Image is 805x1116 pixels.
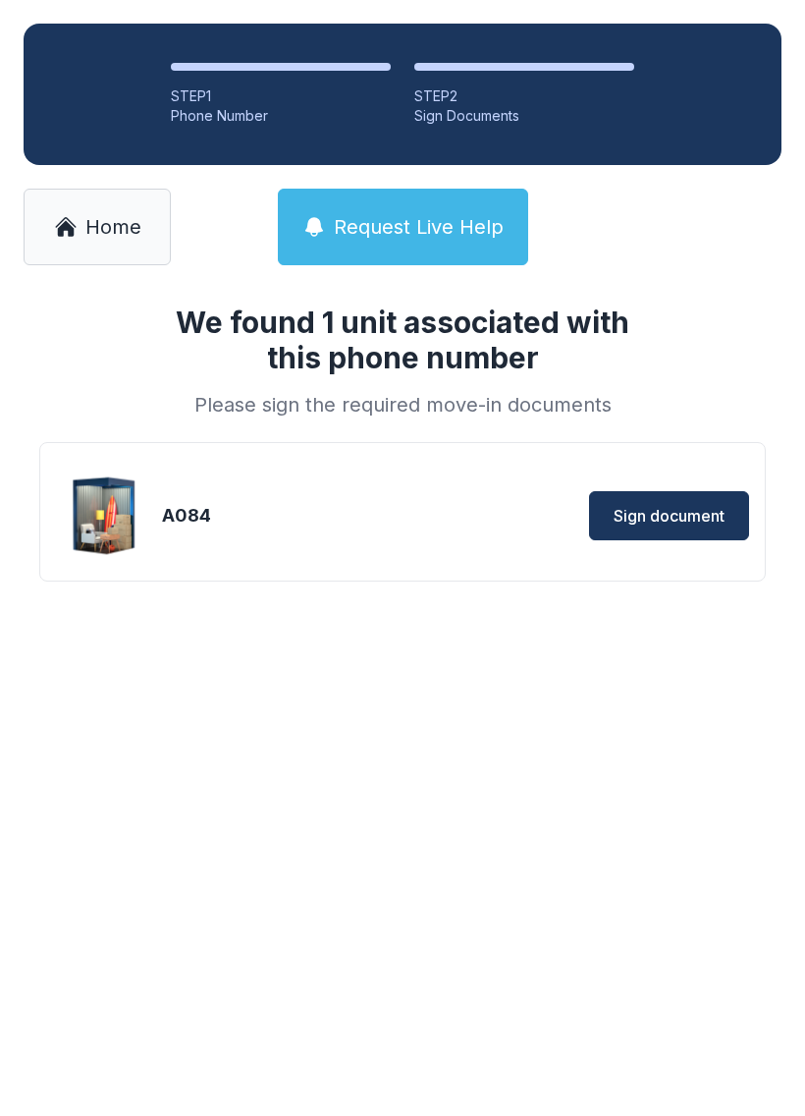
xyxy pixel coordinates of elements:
div: STEP 1 [171,86,391,106]
div: Phone Number [171,106,391,126]
div: STEP 2 [414,86,634,106]
span: Sign document [614,504,724,528]
span: Home [85,213,141,241]
div: Sign Documents [414,106,634,126]
span: Request Live Help [334,213,504,241]
div: A084 [162,502,398,530]
div: Please sign the required move-in documents [151,391,654,418]
h1: We found 1 unit associated with this phone number [151,305,654,375]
